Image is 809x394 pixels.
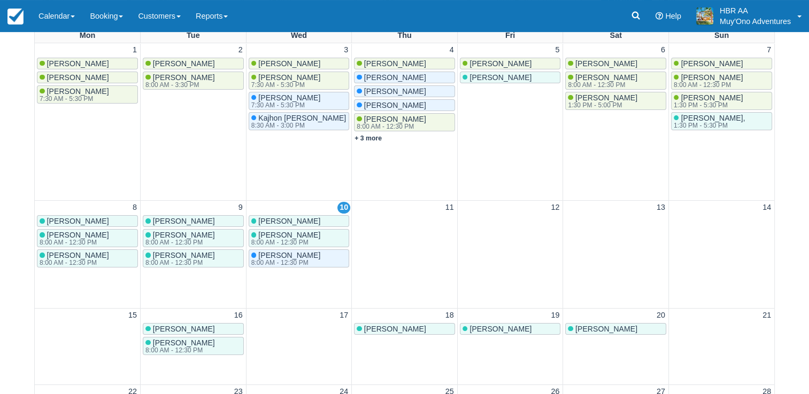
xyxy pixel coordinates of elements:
[469,73,531,82] span: [PERSON_NAME]
[607,29,623,43] a: Sat
[153,251,215,259] span: [PERSON_NAME]
[47,251,109,259] span: [PERSON_NAME]
[364,59,426,68] span: [PERSON_NAME]
[143,72,244,90] a: [PERSON_NAME]8:00 AM - 3:30 PM
[130,202,139,214] a: 8
[671,72,772,90] a: [PERSON_NAME]8:00 AM - 12:30 PM
[236,44,245,56] a: 2
[549,202,561,214] a: 12
[671,112,772,130] a: [PERSON_NAME],1:30 PM - 5:30 PM
[671,58,772,69] a: [PERSON_NAME]
[654,202,667,214] a: 13
[674,102,741,108] div: 1:30 PM - 5:30 PM
[143,215,244,227] a: [PERSON_NAME]
[469,59,531,68] span: [PERSON_NAME]
[357,123,424,130] div: 8:00 AM - 12:30 PM
[78,29,98,43] a: Mon
[337,202,350,214] a: 10
[249,72,350,90] a: [PERSON_NAME]7:30 AM - 5:30 PM
[674,82,741,88] div: 8:00 AM - 12:30 PM
[760,202,773,214] a: 14
[153,231,215,239] span: [PERSON_NAME]
[153,59,215,68] span: [PERSON_NAME]
[143,337,244,355] a: [PERSON_NAME]8:00 AM - 12:30 PM
[145,239,213,246] div: 8:00 AM - 12:30 PM
[448,44,456,56] a: 4
[665,12,681,20] span: Help
[712,29,731,43] a: Sun
[565,92,666,110] a: [PERSON_NAME]1:30 PM - 5:00 PM
[565,72,666,90] a: [PERSON_NAME]8:00 AM - 12:30 PM
[354,85,455,97] a: [PERSON_NAME]
[395,29,413,43] a: Thu
[575,93,637,102] span: [PERSON_NAME]
[37,215,138,227] a: [PERSON_NAME]
[654,310,667,321] a: 20
[47,73,109,82] span: [PERSON_NAME]
[37,249,138,267] a: [PERSON_NAME]8:00 AM - 12:30 PM
[681,93,743,102] span: [PERSON_NAME]
[143,249,244,267] a: [PERSON_NAME]8:00 AM - 12:30 PM
[47,59,109,68] span: [PERSON_NAME]
[364,101,426,109] span: [PERSON_NAME]
[145,259,213,266] div: 8:00 AM - 12:30 PM
[145,82,213,88] div: 8:00 AM - 3:30 PM
[47,87,109,96] span: [PERSON_NAME]
[460,323,561,335] a: [PERSON_NAME]
[553,44,561,56] a: 5
[765,44,773,56] a: 7
[342,44,350,56] a: 3
[249,92,350,110] a: [PERSON_NAME]7:30 AM - 5:30 PM
[364,87,426,96] span: [PERSON_NAME]
[130,44,139,56] a: 1
[681,73,743,82] span: [PERSON_NAME]
[251,122,344,129] div: 8:30 AM - 3:00 PM
[47,231,109,239] span: [PERSON_NAME]
[674,122,743,129] div: 1:30 PM - 5:30 PM
[443,202,456,214] a: 11
[364,325,426,333] span: [PERSON_NAME]
[575,325,637,333] span: [PERSON_NAME]
[760,310,773,321] a: 21
[659,44,667,56] a: 6
[696,7,713,25] img: A20
[47,217,109,225] span: [PERSON_NAME]
[249,112,350,130] a: Kajhon [PERSON_NAME]8:30 AM - 3:00 PM
[364,115,426,123] span: [PERSON_NAME]
[249,58,350,69] a: [PERSON_NAME]
[289,29,309,43] a: Wed
[249,215,350,227] a: [PERSON_NAME]
[249,249,350,267] a: [PERSON_NAME]8:00 AM - 12:30 PM
[354,113,455,131] a: [PERSON_NAME]8:00 AM - 12:30 PM
[251,259,319,266] div: 8:00 AM - 12:30 PM
[354,58,455,69] a: [PERSON_NAME]
[143,58,244,69] a: [PERSON_NAME]
[258,114,346,122] span: Kajhon [PERSON_NAME]
[258,73,320,82] span: [PERSON_NAME]
[251,82,319,88] div: 7:30 AM - 5:30 PM
[251,102,319,108] div: 7:30 AM - 5:30 PM
[37,58,138,69] a: [PERSON_NAME]
[37,85,138,104] a: [PERSON_NAME]7:30 AM - 5:30 PM
[37,229,138,247] a: [PERSON_NAME]8:00 AM - 12:30 PM
[364,73,426,82] span: [PERSON_NAME]
[671,92,772,110] a: [PERSON_NAME]1:30 PM - 5:30 PM
[469,325,531,333] span: [PERSON_NAME]
[354,323,455,335] a: [PERSON_NAME]
[153,73,215,82] span: [PERSON_NAME]
[258,231,320,239] span: [PERSON_NAME]
[503,29,517,43] a: Fri
[354,99,455,111] a: [PERSON_NAME]
[143,323,244,335] a: [PERSON_NAME]
[460,58,561,69] a: [PERSON_NAME]
[258,251,320,259] span: [PERSON_NAME]
[355,135,382,142] a: + 3 more
[153,325,215,333] span: [PERSON_NAME]
[258,59,320,68] span: [PERSON_NAME]
[568,102,635,108] div: 1:30 PM - 5:00 PM
[153,217,215,225] span: [PERSON_NAME]
[681,114,745,122] span: [PERSON_NAME],
[720,5,791,16] p: HBR AA
[232,310,245,321] a: 16
[126,310,139,321] a: 15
